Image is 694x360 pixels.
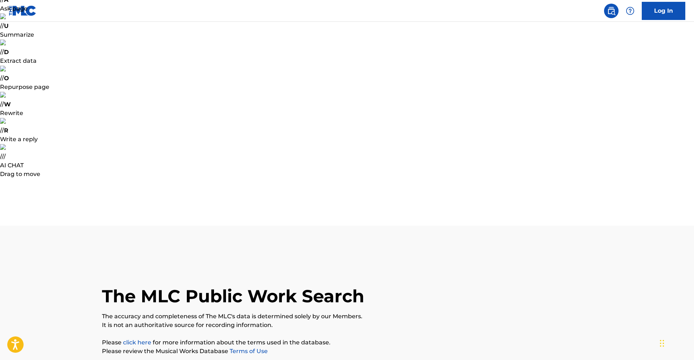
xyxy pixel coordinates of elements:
[102,312,592,321] p: The accuracy and completeness of The MLC's data is determined solely by our Members.
[123,339,151,346] a: click here
[660,332,664,354] div: Drag
[102,338,592,347] p: Please for more information about the terms used in the database.
[102,285,364,307] h1: The MLC Public Work Search
[102,347,592,356] p: Please review the Musical Works Database
[658,325,694,360] iframe: Chat Widget
[228,348,268,355] a: Terms of Use
[102,321,592,330] p: It is not an authoritative source for recording information.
